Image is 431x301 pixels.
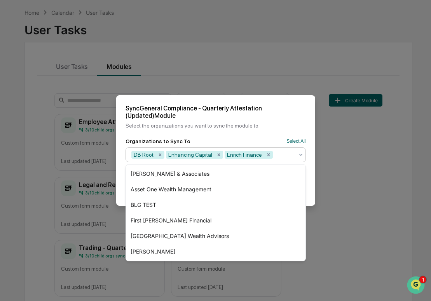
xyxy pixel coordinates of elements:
div: 🗄️ [56,160,63,166]
span: [PERSON_NAME] [24,106,63,112]
div: Asset One Wealth Management [126,182,305,197]
span: Pylon [77,193,94,199]
img: Jack Rasmussen [8,98,20,111]
div: Remove Enhancing Capital [215,151,223,159]
span: [DATE] [69,127,85,133]
button: See all [120,85,141,94]
img: 1746055101610-c473b297-6a78-478c-a979-82029cc54cd1 [8,59,22,73]
img: 1746055101610-c473b297-6a78-478c-a979-82029cc54cd1 [16,106,22,112]
p: How can we help? [8,16,141,29]
div: Remove Enrich Finance [264,151,273,159]
div: [GEOGRAPHIC_DATA] Wealth Advisors [126,228,305,244]
a: 🗄️Attestations [53,156,99,170]
span: • [65,127,67,133]
span: Preclearance [16,159,50,167]
div: Enhancing Capital [166,151,215,159]
span: [DATE] [69,106,85,112]
img: 8933085812038_c878075ebb4cc5468115_72.jpg [16,59,30,73]
button: Start new chat [132,62,141,71]
span: Attestations [64,159,96,167]
a: 🖐️Preclearance [5,156,53,170]
div: First [PERSON_NAME] Financial [126,213,305,228]
div: Start new chat [35,59,127,67]
div: BLG TEST [126,197,305,213]
div: Past conversations [8,86,52,93]
img: Cece Ferraez [8,119,20,132]
div: We're available if you need us! [35,67,107,73]
h2: Sync General Compliance - Quarterly Attestation (Updated) Module [126,105,306,119]
div: Enrich Finance [225,151,264,159]
p: Select the organizations you want to sync the module to. [126,122,306,129]
a: Powered byPylon [55,192,94,199]
span: [PERSON_NAME] [24,127,63,133]
span: Data Lookup [16,174,49,182]
div: 🔎 [8,175,14,181]
iframe: Open customer support [406,275,427,296]
div: 🖐️ [8,160,14,166]
span: • [65,106,67,112]
div: [PERSON_NAME] [126,244,305,259]
div: Organizations to Sync To [126,138,190,144]
button: Select All [286,138,305,144]
div: [PERSON_NAME] & Associates [126,166,305,182]
a: 🔎Data Lookup [5,171,52,185]
div: DB Root [131,151,156,159]
div: Remove DB Root [156,151,164,159]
